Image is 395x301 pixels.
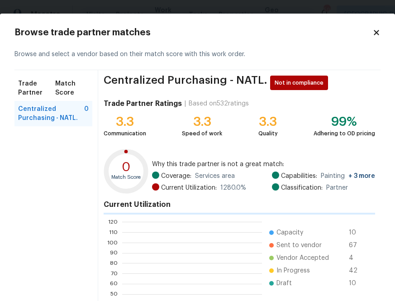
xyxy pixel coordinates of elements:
[349,253,363,263] span: 4
[276,241,322,250] span: Sent to vendor
[55,79,89,97] span: Match Score
[104,76,267,90] span: Centralized Purchasing - NATL.
[110,250,118,255] text: 90
[161,172,191,181] span: Coverage:
[152,160,375,169] span: Why this trade partner is not a great match:
[122,161,130,173] text: 0
[104,99,182,108] h4: Trade Partner Ratings
[111,271,118,276] text: 70
[281,183,323,192] span: Classification:
[109,229,118,235] text: 110
[104,129,146,138] div: Communication
[348,173,375,179] span: + 3 more
[276,228,303,237] span: Capacity
[104,200,375,209] h4: Current Utilization
[349,266,363,275] span: 42
[84,105,89,123] span: 0
[108,219,118,225] text: 120
[349,241,363,250] span: 67
[161,183,217,192] span: Current Utilization:
[314,117,375,126] div: 99%
[281,172,317,181] span: Capabilities:
[258,117,278,126] div: 3.3
[182,117,222,126] div: 3.3
[276,279,292,288] span: Draft
[276,253,329,263] span: Vendor Accepted
[349,279,363,288] span: 10
[110,291,118,296] text: 50
[14,39,381,70] div: Browse and select a vendor based on their match score with this work order.
[18,105,84,123] span: Centralized Purchasing - NATL.
[314,129,375,138] div: Adhering to OD pricing
[220,183,246,192] span: 1280.0 %
[326,183,348,192] span: Partner
[276,266,310,275] span: In Progress
[195,172,235,181] span: Services area
[18,79,55,97] span: Trade Partner
[275,78,327,87] span: Not in compliance
[111,175,141,180] text: Match Score
[110,260,118,266] text: 80
[110,281,118,287] text: 60
[182,99,189,108] div: |
[321,172,375,181] span: Painting
[182,129,222,138] div: Speed of work
[14,28,372,37] h2: Browse trade partner matches
[189,99,249,108] div: Based on 532 ratings
[258,129,278,138] div: Quality
[104,117,146,126] div: 3.3
[107,240,118,245] text: 100
[349,228,363,237] span: 10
